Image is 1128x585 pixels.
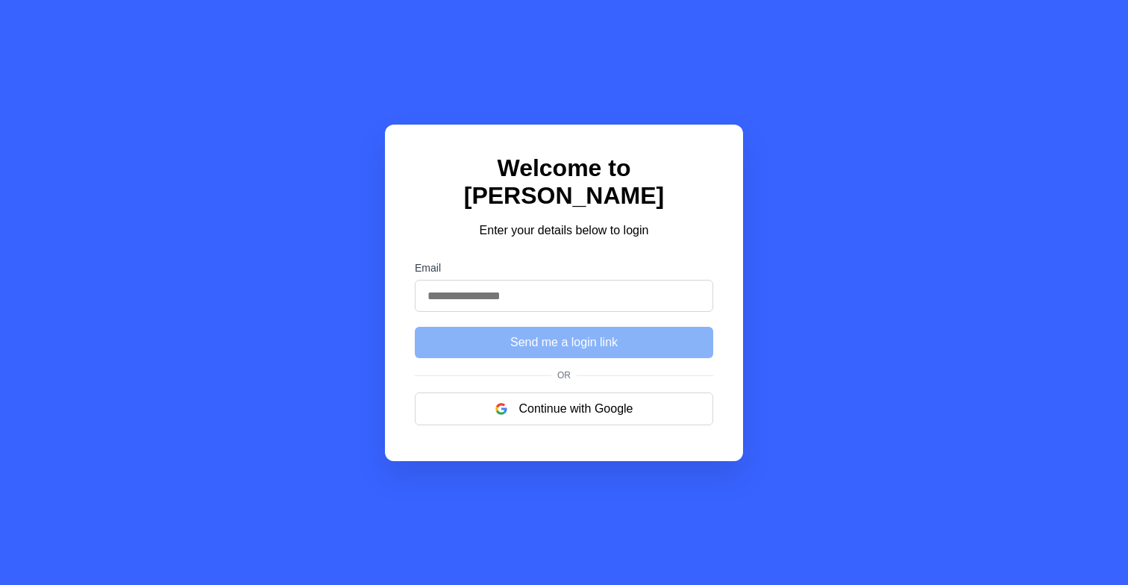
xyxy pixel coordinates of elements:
img: google logo [495,403,507,415]
button: Send me a login link [415,327,713,358]
label: Email [415,262,713,274]
button: Continue with Google [415,392,713,425]
span: Or [551,370,577,381]
p: Enter your details below to login [415,222,713,240]
h1: Welcome to [PERSON_NAME] [415,154,713,210]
